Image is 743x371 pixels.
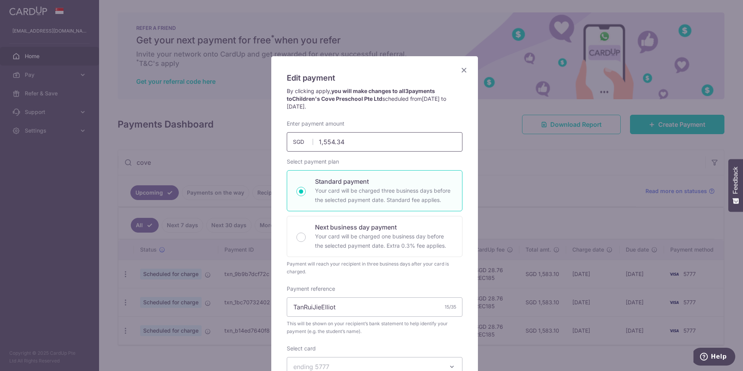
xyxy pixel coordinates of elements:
span: This will be shown on your recipient’s bank statement to help identify your payment (e.g. the stu... [287,320,462,335]
iframe: Opens a widget where you can find more information [693,348,735,367]
label: Payment reference [287,285,335,293]
strong: you will make changes to all payments to [287,88,435,102]
span: SGD [293,138,313,146]
span: ending 5777 [293,363,329,371]
p: Standard payment [315,177,453,186]
span: Children's Cove Preschool Pte Ltd [292,95,382,102]
label: Select card [287,345,316,352]
div: 15/35 [445,303,456,311]
button: Close [459,66,469,75]
label: Enter payment amount [287,120,344,128]
span: Feedback [732,167,739,194]
p: Your card will be charged one business day before the selected payment date. Extra 0.3% fee applies. [315,232,453,250]
button: Feedback - Show survey [728,159,743,212]
span: 3 [405,88,409,94]
p: Next business day payment [315,223,453,232]
div: Payment will reach your recipient in three business days after your card is charged. [287,260,462,276]
p: Your card will be charged three business days before the selected payment date. Standard fee appl... [315,186,453,205]
label: Select payment plan [287,158,339,166]
h5: Edit payment [287,72,462,84]
input: 0.00 [287,132,462,152]
p: By clicking apply, scheduled from . [287,87,462,110]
